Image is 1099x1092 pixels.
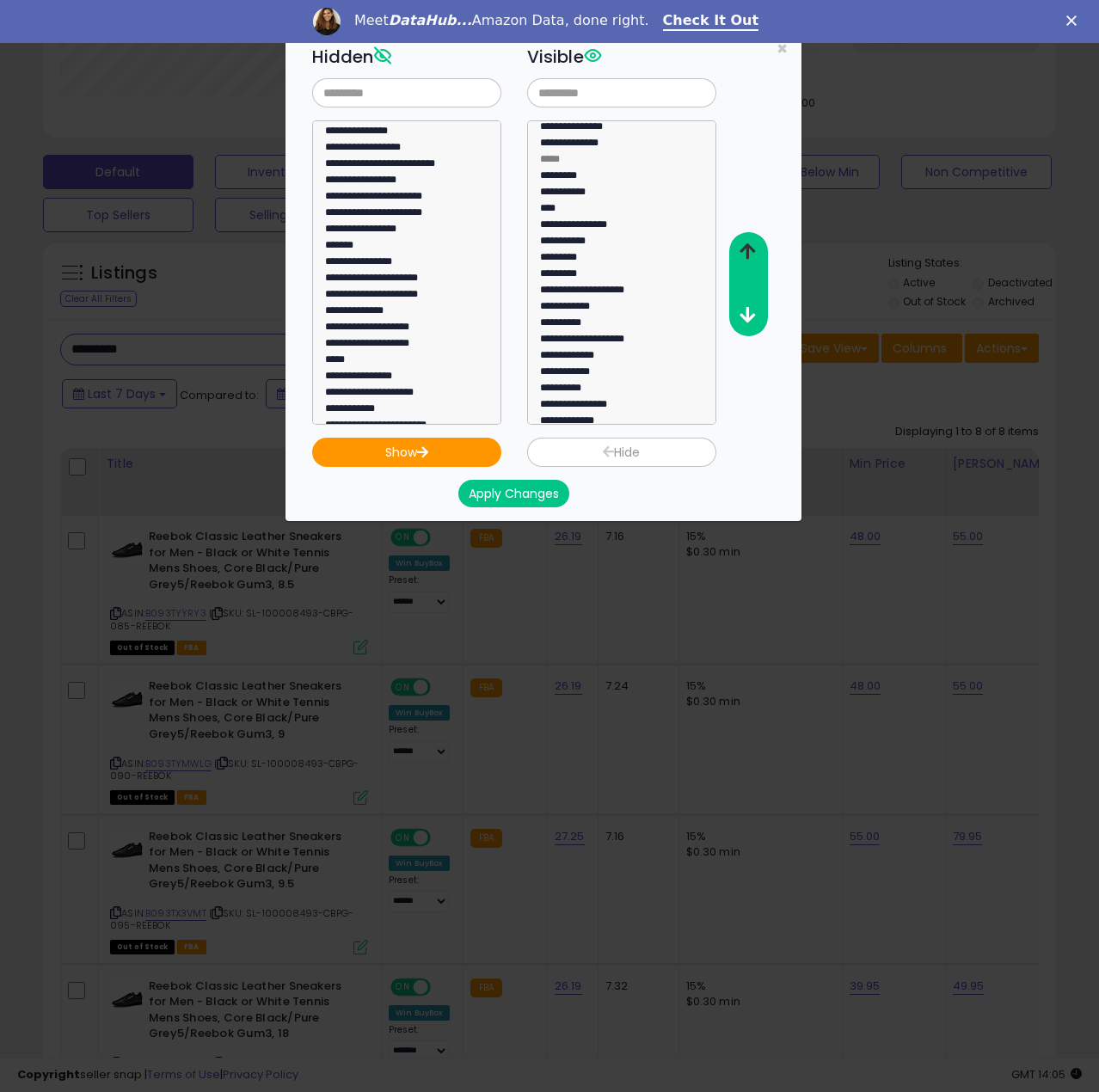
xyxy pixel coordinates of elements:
a: Check It Out [663,12,759,31]
i: DataHub... [389,12,472,28]
div: Close [1066,15,1084,26]
h3: Hidden [312,44,501,70]
span: × [777,36,788,61]
button: Hide [527,438,716,467]
h3: Visible [527,44,716,70]
button: Apply Changes [458,480,569,507]
img: Profile image for Georgie [313,8,341,35]
button: Show [312,438,501,467]
div: Meet Amazon Data, done right. [354,12,649,29]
